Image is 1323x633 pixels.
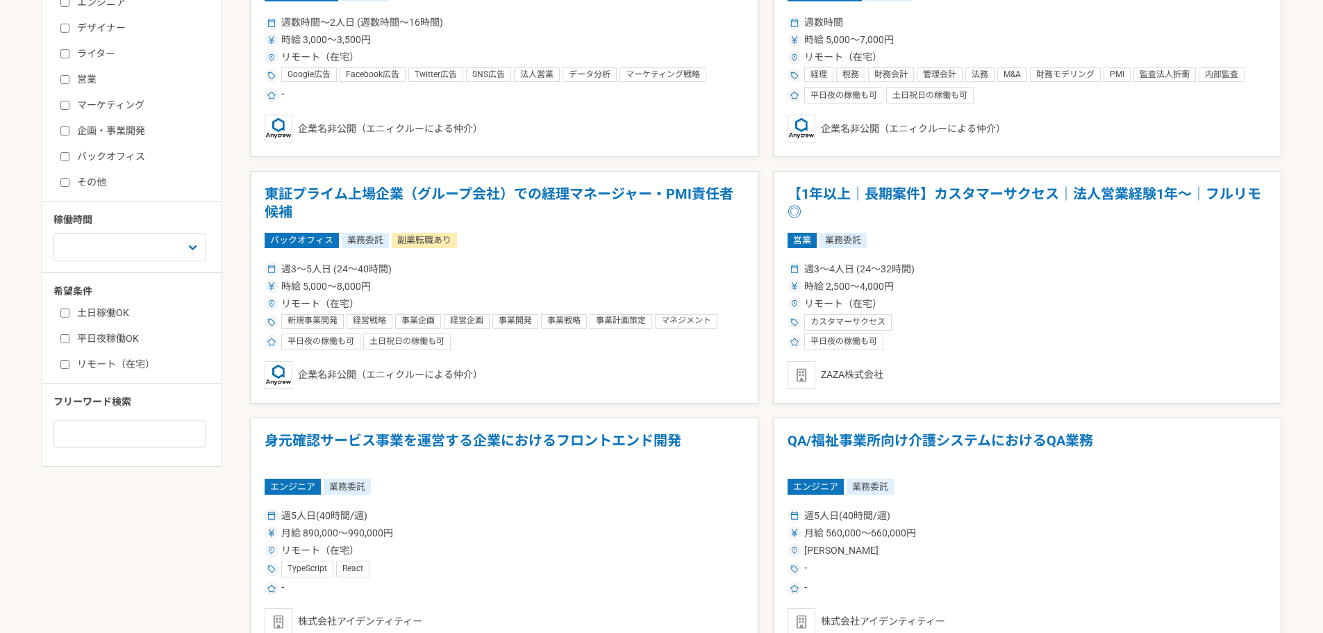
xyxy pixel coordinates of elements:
img: ico_tag-f97210f0.svg [790,565,799,573]
span: 週数時間 [804,15,843,30]
label: リモート（在宅） [60,357,220,372]
span: マネジメント [661,315,711,327]
span: 週5人日(40時間/週) [804,509,890,523]
img: ico_location_pin-352ac629.svg [267,546,276,554]
span: 新規事業開発 [288,315,338,327]
img: logo_text_blue_01.png [788,115,815,142]
span: 業務委託 [342,233,389,248]
input: その他 [60,178,69,187]
div: 土日祝日の稼働も可 [886,87,974,104]
div: 平日夜の稼働も可 [281,334,360,350]
span: エンジニア [265,479,321,494]
input: リモート（在宅） [60,360,69,369]
span: - [281,580,284,597]
div: 企業名非公開（エニィクルーによる仲介） [788,115,1267,142]
span: M&A [1004,69,1021,81]
span: 時給 3,000〜3,500円 [281,33,371,47]
div: 企業名非公開（エニィクルーによる仲介） [265,361,744,389]
span: Google広告 [288,69,331,81]
span: 業務委託 [324,479,371,494]
img: ico_star-c4f7eedc.svg [267,91,276,99]
img: ico_star-c4f7eedc.svg [790,91,799,99]
img: ico_location_pin-352ac629.svg [790,299,799,308]
span: 業務委託 [819,233,867,248]
span: 事業戦略 [547,315,581,327]
img: ico_star-c4f7eedc.svg [790,584,799,593]
img: ico_currency_yen-76ea2c4c.svg [267,529,276,537]
span: リモート（在宅） [804,50,882,65]
span: 財務モデリング [1036,69,1095,81]
div: 平日夜の稼働も可 [804,87,883,104]
span: 監査法人折衝 [1140,69,1190,81]
img: ico_calendar-4541a85f.svg [267,19,276,27]
span: 経営戦略 [353,315,386,327]
label: 営業 [60,72,220,87]
span: 月給 890,000〜990,000円 [281,526,393,541]
span: 週数時間〜2人日 (週数時間〜16時間) [281,15,443,30]
img: ico_tag-f97210f0.svg [267,72,276,80]
span: バックオフィス [265,233,339,248]
img: ico_tag-f97210f0.svg [790,318,799,327]
input: マーケティング [60,101,69,110]
span: React [342,564,363,575]
span: リモート（在宅） [281,543,359,558]
label: 平日夜稼働OK [60,331,220,346]
img: ico_currency_yen-76ea2c4c.svg [267,36,276,44]
span: 週3〜5人日 (24〜40時間) [281,262,392,277]
span: 税務 [842,69,859,81]
input: 土日稼働OK [60,309,69,318]
input: 平日夜稼働OK [60,334,69,343]
span: Facebook広告 [346,69,399,81]
img: ico_location_pin-352ac629.svg [790,54,799,62]
span: 時給 2,500〜4,000円 [804,279,894,294]
label: マーケティング [60,98,220,113]
img: ico_star-c4f7eedc.svg [267,584,276,593]
div: 企業名非公開（エニィクルーによる仲介） [265,115,744,142]
span: 事業計画策定 [596,315,646,327]
img: ico_calendar-4541a85f.svg [790,511,799,520]
div: ZAZA株式会社 [788,361,1267,389]
label: バックオフィス [60,149,220,164]
label: ライター [60,47,220,61]
img: ico_calendar-4541a85f.svg [267,265,276,273]
label: 企画・事業開発 [60,124,220,138]
span: 経営企画 [450,315,483,327]
span: 週3〜4人日 (24〜32時間) [804,262,915,277]
img: ico_calendar-4541a85f.svg [267,511,276,520]
span: 副業転職あり [392,233,457,248]
img: ico_tag-f97210f0.svg [267,565,276,573]
span: 週5人日(40時間/週) [281,509,367,523]
span: 財務会計 [874,69,908,81]
span: 稼働時間 [53,215,92,226]
h1: QA/福祉事業所向け介護システムにおけるQA業務 [788,432,1267,468]
img: ico_currency_yen-76ea2c4c.svg [790,36,799,44]
label: 土日稼働OK [60,306,220,320]
img: ico_location_pin-352ac629.svg [267,54,276,62]
img: ico_currency_yen-76ea2c4c.svg [790,529,799,537]
img: ico_tag-f97210f0.svg [790,72,799,80]
span: - [804,561,807,577]
img: default_org_logo-42cde973f59100197ec2c8e796e4974ac8490bb5b08a0eb061ff975e4574aa76.png [788,361,815,389]
span: SNS広告 [472,69,505,81]
span: フリーワード検索 [53,396,131,407]
img: ico_currency_yen-76ea2c4c.svg [790,282,799,290]
span: 時給 5,000〜8,000円 [281,279,371,294]
span: 内部監査 [1205,69,1238,81]
h1: 身元確認サービス事業を運営する企業におけるフロントエンド開発 [265,432,744,468]
span: エンジニア [788,479,844,494]
input: バックオフィス [60,152,69,161]
span: リモート（在宅） [281,50,359,65]
img: ico_star-c4f7eedc.svg [267,338,276,346]
span: - [804,580,807,597]
span: 業務委託 [847,479,894,494]
input: デザイナー [60,24,69,33]
label: その他 [60,175,220,190]
img: ico_star-c4f7eedc.svg [790,338,799,346]
span: 法人営業 [520,69,554,81]
span: 営業 [788,233,817,248]
input: 企画・事業開発 [60,126,69,135]
img: ico_location_pin-352ac629.svg [790,546,799,554]
span: 事業企画 [401,315,435,327]
span: 希望条件 [53,286,92,297]
div: 土日祝日の稼働も可 [363,334,451,350]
